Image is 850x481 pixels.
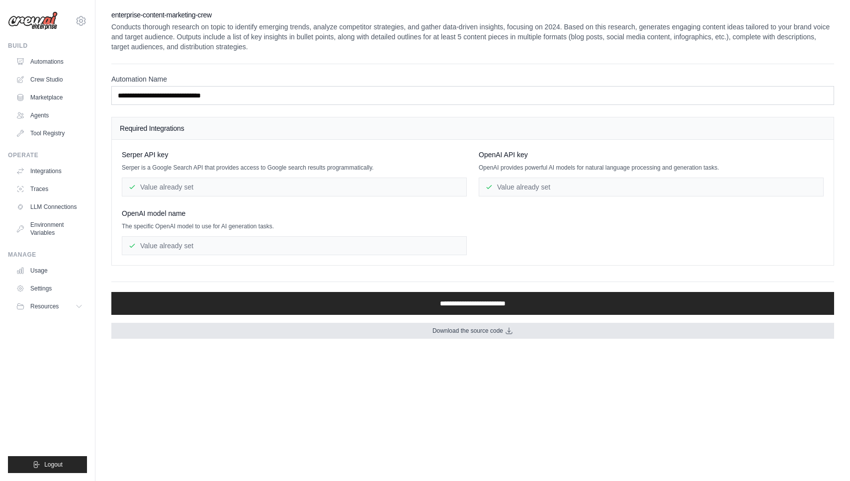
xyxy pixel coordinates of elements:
[12,298,87,314] button: Resources
[122,150,168,160] span: Serper API key
[479,178,824,196] div: Value already set
[12,125,87,141] a: Tool Registry
[111,22,834,52] p: Conducts thorough research on topic to identify emerging trends, analyze competitor strategies, a...
[479,164,824,172] p: OpenAI provides powerful AI models for natural language processing and generation tasks.
[12,107,87,123] a: Agents
[8,151,87,159] div: Operate
[8,42,87,50] div: Build
[12,263,87,279] a: Usage
[111,10,834,20] h2: enterprise-content-marketing-crew
[12,163,87,179] a: Integrations
[111,323,834,339] a: Download the source code
[111,74,834,84] label: Automation Name
[12,281,87,296] a: Settings
[30,302,59,310] span: Resources
[12,199,87,215] a: LLM Connections
[8,456,87,473] button: Logout
[122,236,467,255] div: Value already set
[12,54,87,70] a: Automations
[479,150,528,160] span: OpenAI API key
[12,72,87,88] a: Crew Studio
[12,90,87,105] a: Marketplace
[122,164,467,172] p: Serper is a Google Search API that provides access to Google search results programmatically.
[8,251,87,259] div: Manage
[12,217,87,241] a: Environment Variables
[122,222,467,230] p: The specific OpenAI model to use for AI generation tasks.
[12,181,87,197] a: Traces
[44,461,63,469] span: Logout
[122,208,185,218] span: OpenAI model name
[432,327,503,335] span: Download the source code
[8,11,58,30] img: Logo
[122,178,467,196] div: Value already set
[120,123,826,133] h4: Required Integrations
